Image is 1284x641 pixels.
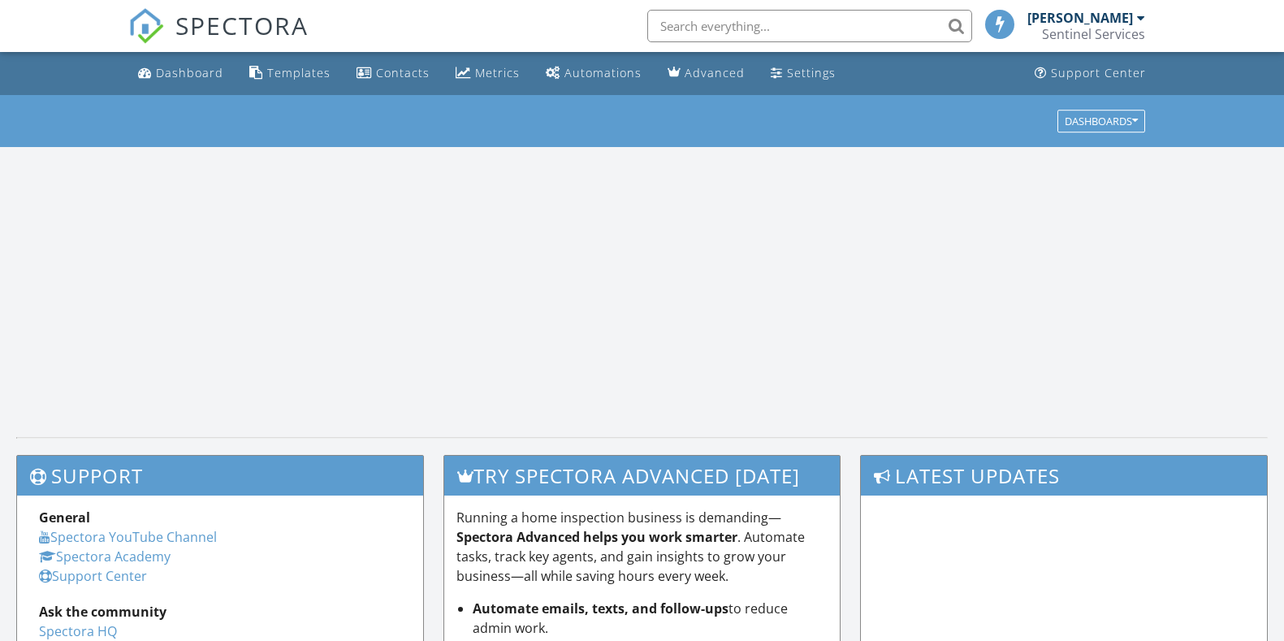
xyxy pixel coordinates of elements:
div: Dashboard [156,65,223,80]
div: Metrics [475,65,520,80]
a: Automations (Basic) [539,58,648,89]
div: Ask the community [39,602,401,622]
a: Spectora YouTube Channel [39,528,217,546]
a: Metrics [449,58,526,89]
strong: Automate emails, texts, and follow-ups [473,600,728,617]
h3: Support [17,456,423,496]
div: Dashboards [1065,115,1138,127]
a: Settings [764,58,842,89]
p: Running a home inspection business is demanding— . Automate tasks, track key agents, and gain ins... [456,508,828,586]
div: Advanced [685,65,745,80]
strong: General [39,509,90,526]
div: Sentinel Services [1042,26,1145,42]
a: Support Center [39,567,147,585]
h3: Try spectora advanced [DATE] [444,456,841,496]
div: [PERSON_NAME] [1027,10,1133,26]
img: The Best Home Inspection Software - Spectora [128,8,164,44]
a: Advanced [661,58,751,89]
a: Spectora HQ [39,622,117,640]
span: SPECTORA [175,8,309,42]
a: Dashboard [132,58,230,89]
div: Support Center [1051,65,1146,80]
div: Settings [787,65,836,80]
strong: Spectora Advanced helps you work smarter [456,528,737,546]
li: to reduce admin work. [473,599,828,638]
a: Contacts [350,58,436,89]
input: Search everything... [647,10,972,42]
h3: Latest Updates [861,456,1267,496]
div: Automations [564,65,642,80]
a: Spectora Academy [39,548,171,565]
div: Templates [267,65,331,80]
button: Dashboards [1057,110,1145,132]
a: Templates [243,58,337,89]
div: Contacts [376,65,430,80]
a: SPECTORA [128,22,309,56]
a: Support Center [1028,58,1152,89]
